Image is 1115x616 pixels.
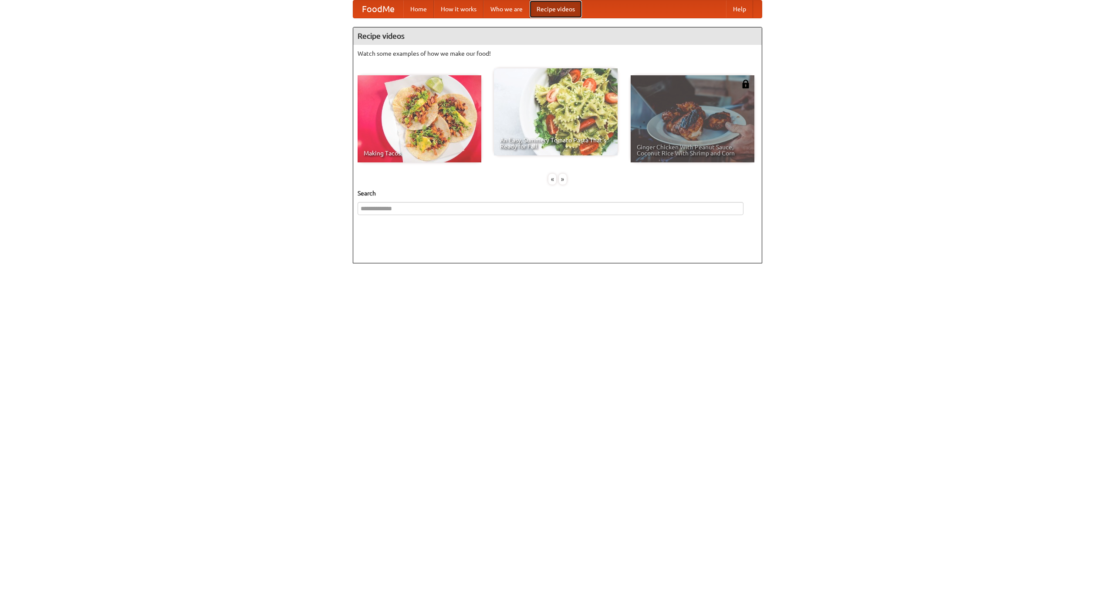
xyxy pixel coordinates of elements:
a: Home [403,0,434,18]
span: An Easy, Summery Tomato Pasta That's Ready for Fall [500,137,612,149]
a: FoodMe [353,0,403,18]
p: Watch some examples of how we make our food! [358,49,757,58]
a: Who we are [483,0,530,18]
h5: Search [358,189,757,198]
a: Recipe videos [530,0,582,18]
a: How it works [434,0,483,18]
span: Making Tacos [364,150,475,156]
a: An Easy, Summery Tomato Pasta That's Ready for Fall [494,68,618,155]
a: Help [726,0,753,18]
a: Making Tacos [358,75,481,162]
img: 483408.png [741,80,750,88]
h4: Recipe videos [353,27,762,45]
div: » [559,174,567,185]
div: « [548,174,556,185]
